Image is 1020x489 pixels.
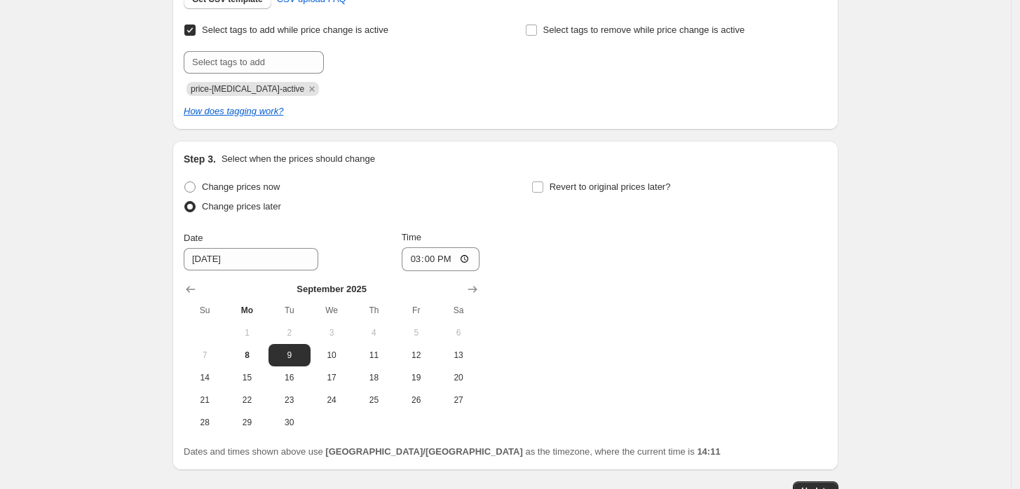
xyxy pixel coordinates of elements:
[353,344,395,366] button: Thursday September 11 2025
[395,366,437,389] button: Friday September 19 2025
[316,327,347,338] span: 3
[268,389,311,411] button: Tuesday September 23 2025
[189,372,220,383] span: 14
[274,394,305,406] span: 23
[189,394,220,406] span: 21
[395,389,437,411] button: Friday September 26 2025
[231,417,262,428] span: 29
[353,389,395,411] button: Thursday September 25 2025
[443,394,474,406] span: 27
[395,299,437,322] th: Friday
[402,247,480,271] input: 12:00
[274,417,305,428] span: 30
[358,394,389,406] span: 25
[184,106,283,116] a: How does tagging work?
[395,344,437,366] button: Friday September 12 2025
[550,181,671,192] span: Revert to original prices later?
[231,327,262,338] span: 1
[437,299,480,322] th: Saturday
[311,366,353,389] button: Wednesday September 17 2025
[202,201,281,212] span: Change prices later
[231,372,262,383] span: 15
[268,344,311,366] button: Tuesday September 9 2025
[353,299,395,322] th: Thursday
[268,411,311,434] button: Tuesday September 30 2025
[184,411,226,434] button: Sunday September 28 2025
[274,327,305,338] span: 2
[231,350,262,361] span: 8
[226,389,268,411] button: Monday September 22 2025
[226,299,268,322] th: Monday
[191,84,304,94] span: price-change-job-active
[395,322,437,344] button: Friday September 5 2025
[443,327,474,338] span: 6
[358,372,389,383] span: 18
[316,350,347,361] span: 10
[443,372,474,383] span: 20
[226,411,268,434] button: Monday September 29 2025
[358,327,389,338] span: 4
[697,446,720,457] b: 14:11
[401,394,432,406] span: 26
[202,25,388,35] span: Select tags to add while price change is active
[401,350,432,361] span: 12
[184,233,203,243] span: Date
[184,389,226,411] button: Sunday September 21 2025
[184,446,721,457] span: Dates and times shown above use as the timezone, where the current time is
[226,366,268,389] button: Monday September 15 2025
[311,322,353,344] button: Wednesday September 3 2025
[543,25,745,35] span: Select tags to remove while price change is active
[268,299,311,322] th: Tuesday
[184,366,226,389] button: Sunday September 14 2025
[184,344,226,366] button: Sunday September 7 2025
[353,322,395,344] button: Thursday September 4 2025
[463,280,482,299] button: Show next month, October 2025
[401,305,432,316] span: Fr
[325,446,522,457] b: [GEOGRAPHIC_DATA]/[GEOGRAPHIC_DATA]
[184,248,318,270] input: 9/8/2025
[189,417,220,428] span: 28
[189,305,220,316] span: Su
[184,51,324,74] input: Select tags to add
[189,350,220,361] span: 7
[184,152,216,166] h2: Step 3.
[358,305,389,316] span: Th
[443,305,474,316] span: Sa
[402,232,421,242] span: Time
[443,350,474,361] span: 13
[222,152,375,166] p: Select when the prices should change
[353,366,395,389] button: Thursday September 18 2025
[274,350,305,361] span: 9
[437,366,480,389] button: Saturday September 20 2025
[316,372,347,383] span: 17
[311,389,353,411] button: Wednesday September 24 2025
[268,366,311,389] button: Tuesday September 16 2025
[358,350,389,361] span: 11
[437,389,480,411] button: Saturday September 27 2025
[311,344,353,366] button: Wednesday September 10 2025
[231,394,262,406] span: 22
[202,181,280,192] span: Change prices now
[268,322,311,344] button: Tuesday September 2 2025
[401,372,432,383] span: 19
[437,322,480,344] button: Saturday September 6 2025
[306,83,318,95] button: Remove price-change-job-active
[226,344,268,366] button: Today Monday September 8 2025
[316,305,347,316] span: We
[316,394,347,406] span: 24
[274,372,305,383] span: 16
[184,299,226,322] th: Sunday
[226,322,268,344] button: Monday September 1 2025
[437,344,480,366] button: Saturday September 13 2025
[274,305,305,316] span: Tu
[311,299,353,322] th: Wednesday
[231,305,262,316] span: Mo
[401,327,432,338] span: 5
[181,280,200,299] button: Show previous month, August 2025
